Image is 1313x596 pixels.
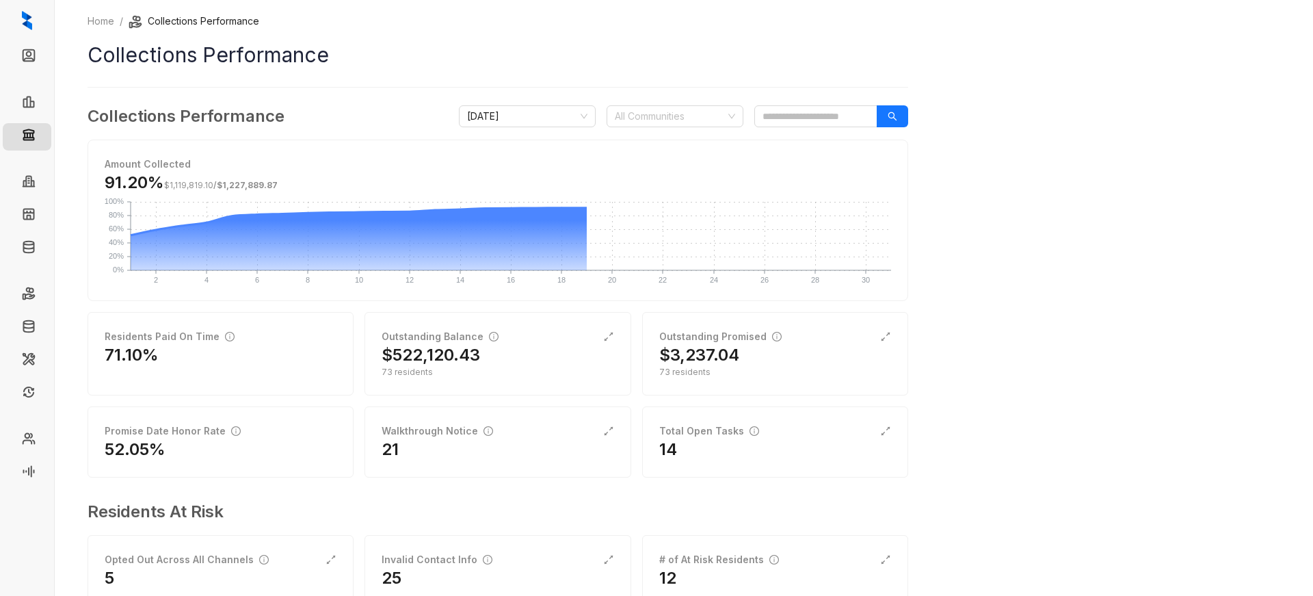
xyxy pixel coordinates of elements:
[306,276,310,284] text: 8
[88,40,908,70] h1: Collections Performance
[105,344,159,366] h2: 71.10%
[507,276,515,284] text: 16
[355,276,363,284] text: 10
[382,344,480,366] h2: $522,120.43
[113,265,124,274] text: 0%
[659,276,667,284] text: 22
[888,112,897,121] span: search
[255,276,259,284] text: 6
[659,329,782,344] div: Outstanding Promised
[105,567,114,589] h2: 5
[603,554,614,565] span: expand-alt
[109,238,124,246] text: 40%
[85,14,117,29] a: Home
[120,14,123,29] li: /
[105,172,278,194] h3: 91.20%
[557,276,566,284] text: 18
[382,329,499,344] div: Outstanding Balance
[164,180,213,190] span: $1,119,819.10
[109,211,124,219] text: 80%
[109,224,124,233] text: 60%
[88,500,897,524] h3: Residents At Risk
[217,180,278,190] span: $1,227,889.87
[382,552,492,567] div: Invalid Contact Info
[880,426,891,437] span: expand-alt
[659,424,759,439] div: Total Open Tasks
[3,282,51,309] li: Rent Collections
[382,366,613,378] div: 73 residents
[225,332,235,341] span: info-circle
[772,332,782,341] span: info-circle
[3,235,51,263] li: Knowledge
[154,276,158,284] text: 2
[3,44,51,71] li: Leads
[3,380,51,408] li: Renewals
[608,276,616,284] text: 20
[880,554,891,565] span: expand-alt
[659,567,676,589] h2: 12
[483,555,492,565] span: info-circle
[88,104,284,129] h3: Collections Performance
[3,427,51,454] li: Team
[659,366,891,378] div: 73 residents
[3,348,51,375] li: Maintenance
[3,123,51,151] li: Collections
[3,90,51,118] li: Leasing
[105,158,191,170] strong: Amount Collected
[109,252,124,260] text: 20%
[129,14,259,29] li: Collections Performance
[3,315,51,342] li: Move Outs
[382,567,401,589] h2: 25
[659,439,677,461] h2: 14
[382,439,399,461] h2: 21
[769,555,779,565] span: info-circle
[880,331,891,342] span: expand-alt
[406,276,414,284] text: 12
[467,106,587,127] span: August 2025
[659,344,739,366] h2: $3,237.04
[164,180,278,190] span: /
[603,426,614,437] span: expand-alt
[811,276,819,284] text: 28
[489,332,499,341] span: info-circle
[105,197,124,205] text: 100%
[710,276,718,284] text: 24
[862,276,870,284] text: 30
[22,11,32,30] img: logo
[3,460,51,487] li: Voice AI
[483,426,493,436] span: info-circle
[750,426,759,436] span: info-circle
[105,439,165,461] h2: 52.05%
[204,276,209,284] text: 4
[326,554,336,565] span: expand-alt
[603,331,614,342] span: expand-alt
[456,276,464,284] text: 14
[259,555,269,565] span: info-circle
[105,329,235,344] div: Residents Paid On Time
[760,276,769,284] text: 26
[105,552,269,567] div: Opted Out Across All Channels
[105,424,241,439] div: Promise Date Honor Rate
[231,426,241,436] span: info-circle
[659,552,779,567] div: # of At Risk Residents
[3,170,51,197] li: Communities
[3,203,51,230] li: Units
[382,424,493,439] div: Walkthrough Notice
